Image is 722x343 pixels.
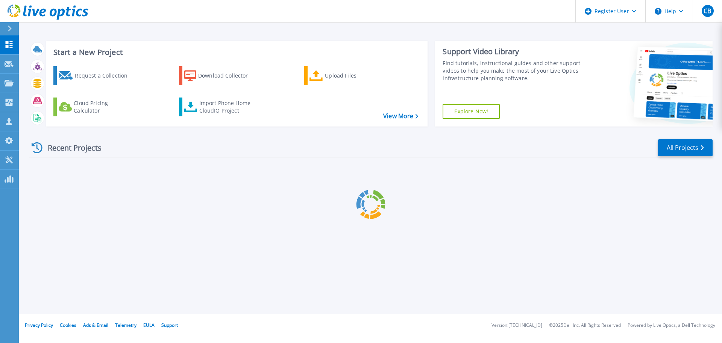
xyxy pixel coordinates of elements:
div: Download Collector [198,68,258,83]
div: Upload Files [325,68,385,83]
a: Upload Files [304,66,388,85]
li: © 2025 Dell Inc. All Rights Reserved [549,323,621,328]
a: EULA [143,322,155,328]
a: Ads & Email [83,322,108,328]
a: All Projects [658,139,713,156]
div: Recent Projects [29,139,112,157]
div: Cloud Pricing Calculator [74,99,134,114]
a: Telemetry [115,322,137,328]
a: Support [161,322,178,328]
a: Download Collector [179,66,263,85]
div: Import Phone Home CloudIQ Project [199,99,258,114]
a: Cloud Pricing Calculator [53,98,137,116]
div: Find tutorials, instructional guides and other support videos to help you make the most of your L... [443,59,584,82]
a: Cookies [60,322,76,328]
h3: Start a New Project [53,48,418,56]
span: CB [704,8,711,14]
li: Powered by Live Optics, a Dell Technology [628,323,715,328]
a: Privacy Policy [25,322,53,328]
div: Support Video Library [443,47,584,56]
a: View More [383,113,418,120]
div: Request a Collection [75,68,135,83]
a: Explore Now! [443,104,500,119]
a: Request a Collection [53,66,137,85]
li: Version: [TECHNICAL_ID] [491,323,542,328]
